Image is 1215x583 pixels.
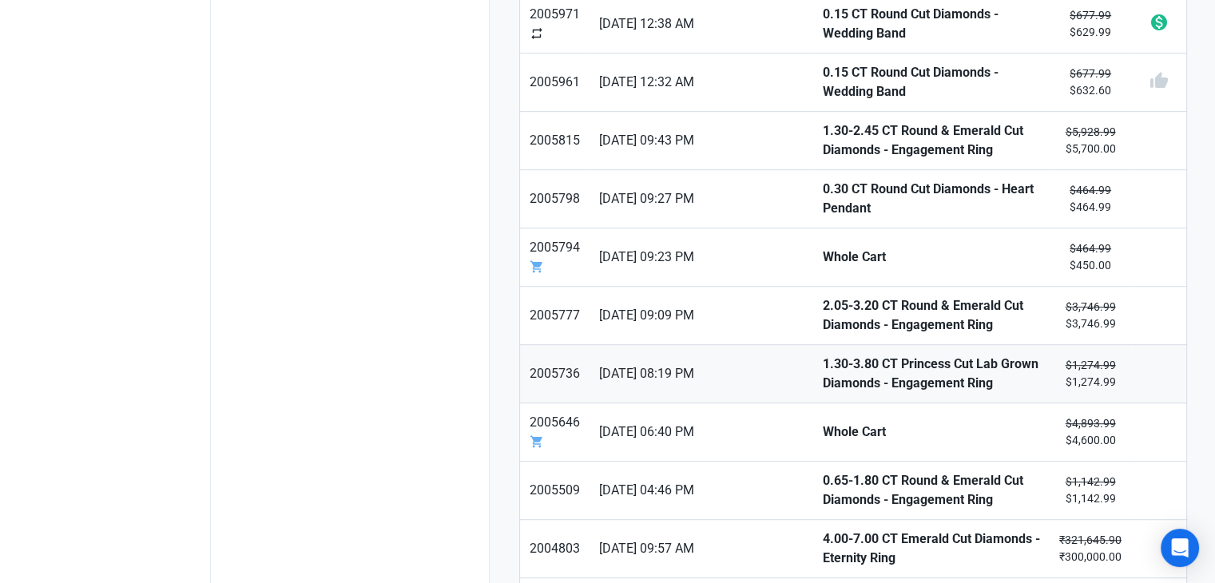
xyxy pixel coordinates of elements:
a: 2005509 [520,462,590,519]
s: $464.99 [1070,242,1111,255]
span: [DATE] 12:38 AM [599,14,803,34]
s: $677.99 [1070,9,1111,22]
span: [DATE] 09:27 PM [599,189,803,208]
span: [DATE] 06:40 PM [599,422,803,442]
a: [DATE] 09:09 PM [590,287,812,344]
a: 2005736 [520,345,590,403]
a: $677.99$632.60 [1050,54,1131,111]
span: [DATE] 09:23 PM [599,248,803,267]
span: [DATE] 04:46 PM [599,481,803,500]
a: [DATE] 06:40 PM [590,403,812,461]
a: 2.05-3.20 CT Round & Emerald Cut Diamonds - Engagement Ring [813,287,1050,344]
a: $464.99$464.99 [1050,170,1131,228]
a: 1.30-3.80 CT Princess Cut Lab Grown Diamonds - Engagement Ring [813,345,1050,403]
a: 1.30-2.45 CT Round & Emerald Cut Diamonds - Engagement Ring [813,112,1050,169]
span: monetization_on [1149,13,1168,32]
s: ₹321,645.90 [1059,533,1122,546]
s: $1,142.99 [1065,475,1115,488]
span: [DATE] 12:32 AM [599,73,803,92]
a: $3,746.99$3,746.99 [1050,287,1131,344]
span: [DATE] 09:43 PM [599,131,803,150]
a: [DATE] 09:43 PM [590,112,812,169]
span: [DATE] 09:57 AM [599,539,803,558]
a: 2005961 [520,54,590,111]
strong: 0.15 CT Round Cut Diamonds - Wedding Band [823,63,1040,101]
span: [DATE] 08:19 PM [599,364,803,383]
a: 0.15 CT Round Cut Diamonds - Wedding Band [813,54,1050,111]
span: repeat [530,26,544,41]
strong: 4.00-7.00 CT Emerald Cut Diamonds - Eternity Ring [823,529,1040,568]
a: [DATE] 09:23 PM [590,228,812,286]
strong: 2.05-3.20 CT Round & Emerald Cut Diamonds - Engagement Ring [823,296,1040,335]
a: thumb_up [1131,54,1186,111]
strong: 1.30-3.80 CT Princess Cut Lab Grown Diamonds - Engagement Ring [823,355,1040,393]
a: 2005798 [520,170,590,228]
s: $464.99 [1070,184,1111,196]
a: 2005794shopping_cart [520,228,590,286]
small: $450.00 [1059,240,1122,274]
a: [DATE] 09:57 AM [590,520,812,577]
div: Open Intercom Messenger [1161,529,1199,567]
a: Whole Cart [813,228,1050,286]
span: shopping_cart [530,434,544,449]
small: $1,142.99 [1059,474,1122,507]
strong: 1.30-2.45 CT Round & Emerald Cut Diamonds - Engagement Ring [823,121,1040,160]
small: $4,600.00 [1059,415,1122,449]
a: $4,893.99$4,600.00 [1050,403,1131,461]
small: $629.99 [1059,7,1122,41]
small: $464.99 [1059,182,1122,216]
a: 2004803 [520,520,590,577]
strong: Whole Cart [823,248,1040,267]
strong: Whole Cart [823,422,1040,442]
a: 0.65-1.80 CT Round & Emerald Cut Diamonds - Engagement Ring [813,462,1050,519]
a: [DATE] 09:27 PM [590,170,812,228]
strong: 0.30 CT Round Cut Diamonds - Heart Pendant [823,180,1040,218]
s: $1,274.99 [1065,359,1115,371]
a: $464.99$450.00 [1050,228,1131,286]
s: $3,746.99 [1065,300,1115,313]
a: [DATE] 12:32 AM [590,54,812,111]
a: Whole Cart [813,403,1050,461]
a: $5,928.99$5,700.00 [1050,112,1131,169]
a: 2005815 [520,112,590,169]
small: ₹300,000.00 [1059,532,1122,565]
small: $632.60 [1059,65,1122,99]
s: $5,928.99 [1065,125,1115,138]
small: $3,746.99 [1059,299,1122,332]
a: 0.30 CT Round Cut Diamonds - Heart Pendant [813,170,1050,228]
s: $677.99 [1070,67,1111,80]
strong: 0.15 CT Round Cut Diamonds - Wedding Band [823,5,1040,43]
small: $1,274.99 [1059,357,1122,391]
s: $4,893.99 [1065,417,1115,430]
a: 2005777 [520,287,590,344]
span: shopping_cart [530,260,544,274]
a: ₹321,645.90₹300,000.00 [1050,520,1131,577]
strong: 0.65-1.80 CT Round & Emerald Cut Diamonds - Engagement Ring [823,471,1040,510]
a: $1,142.99$1,142.99 [1050,462,1131,519]
a: 4.00-7.00 CT Emerald Cut Diamonds - Eternity Ring [813,520,1050,577]
a: [DATE] 08:19 PM [590,345,812,403]
a: 2005646shopping_cart [520,403,590,461]
a: $1,274.99$1,274.99 [1050,345,1131,403]
span: [DATE] 09:09 PM [599,306,803,325]
small: $5,700.00 [1059,124,1122,157]
a: [DATE] 04:46 PM [590,462,812,519]
span: thumb_up [1149,71,1168,90]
